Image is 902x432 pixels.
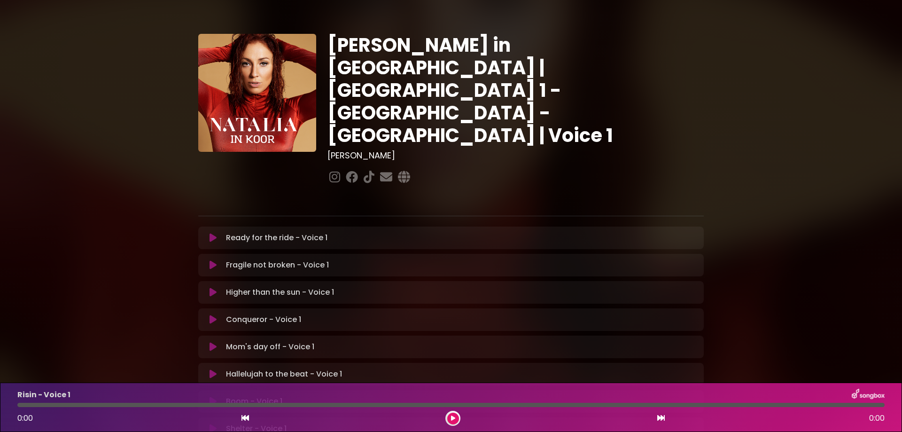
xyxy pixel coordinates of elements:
p: Higher than the sun - Voice 1 [226,287,334,298]
img: songbox-logo-white.png [852,389,885,401]
p: Conqueror - Voice 1 [226,314,301,325]
h3: [PERSON_NAME] [327,150,704,161]
p: Ready for the ride - Voice 1 [226,232,327,243]
p: Fragile not broken - Voice 1 [226,259,329,271]
span: 0:00 [17,413,33,424]
h1: [PERSON_NAME] in [GEOGRAPHIC_DATA] | [GEOGRAPHIC_DATA] 1 - [GEOGRAPHIC_DATA] - [GEOGRAPHIC_DATA] ... [327,34,704,147]
span: 0:00 [869,413,885,424]
p: Risin - Voice 1 [17,389,70,401]
p: Hallelujah to the beat - Voice 1 [226,369,342,380]
p: Mom's day off - Voice 1 [226,341,314,353]
img: YTVS25JmS9CLUqXqkEhs [198,34,316,152]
